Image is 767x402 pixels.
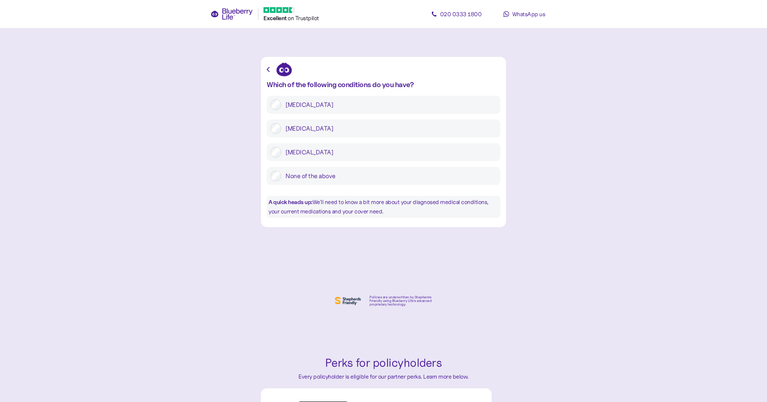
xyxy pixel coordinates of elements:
div: Policies are underwritten by Shepherds Friendly using Blueberry Life’s advanced proprietary techn... [369,295,434,306]
div: Perks for policyholders [265,354,502,372]
span: on Trustpilot [288,14,319,22]
div: We'll need to know a bit more about your diagnosed medical conditions, your current medications a... [267,196,500,218]
label: None of the above [281,171,497,181]
div: Every policyholder is eligible for our partner perks. Learn more below. [265,372,502,381]
a: WhatsApp us [492,7,557,21]
label: [MEDICAL_DATA] [281,99,497,110]
label: [MEDICAL_DATA] [281,147,497,158]
span: Excellent ️ [263,15,288,22]
a: 020 0333 1800 [424,7,489,21]
label: [MEDICAL_DATA] [281,123,497,134]
img: Shephers Friendly [333,295,362,307]
b: A quick heads up: [269,199,312,205]
span: 020 0333 1800 [440,10,482,18]
span: WhatsApp us [512,10,545,18]
div: Which of the following conditions do you have? [267,81,500,89]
